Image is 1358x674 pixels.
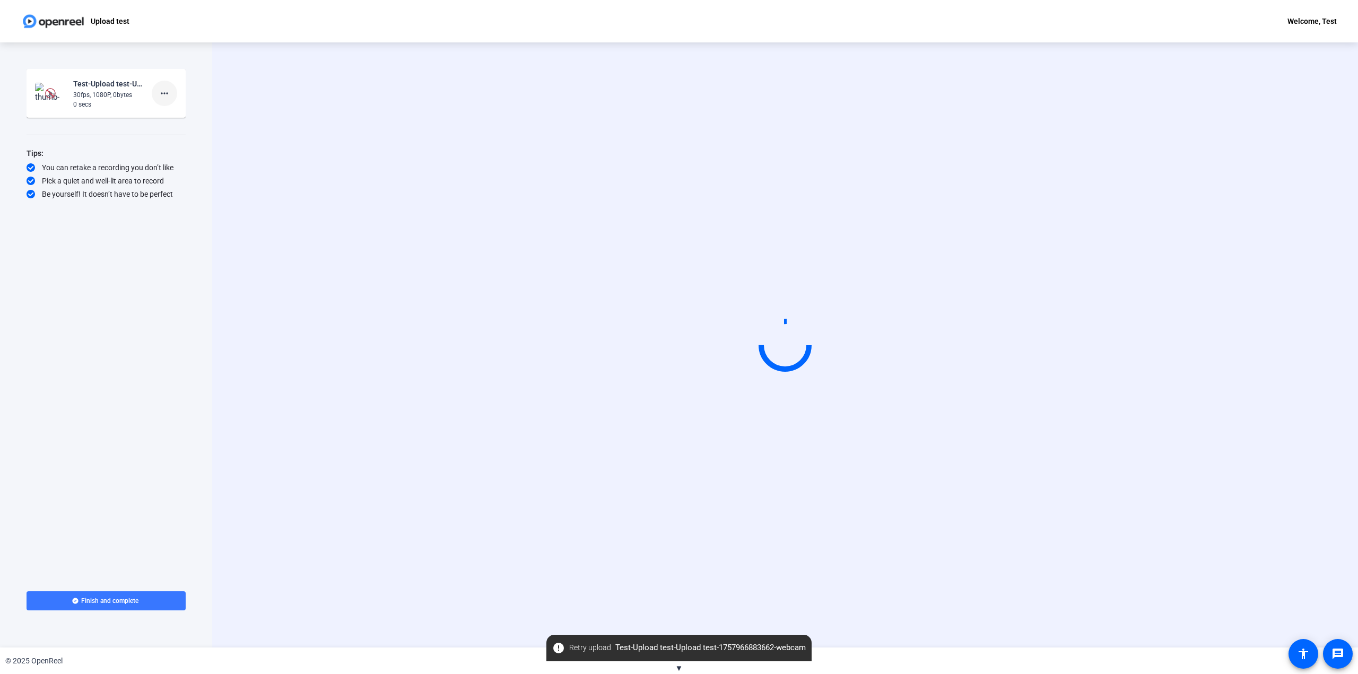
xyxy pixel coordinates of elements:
[675,663,683,673] span: ▼
[552,642,565,654] mat-icon: error
[27,147,186,160] div: Tips:
[35,83,66,104] img: thumb-nail
[81,597,138,605] span: Finish and complete
[73,100,144,109] div: 0 secs
[73,77,144,90] div: Test-Upload test-Upload test-1757966883662-webcam
[27,176,186,186] div: Pick a quiet and well-lit area to record
[569,642,611,653] span: Retry upload
[27,591,186,610] button: Finish and complete
[1331,647,1344,660] mat-icon: message
[21,11,85,32] img: OpenReel logo
[45,88,56,99] img: Preview is unavailable
[1297,647,1310,660] mat-icon: accessibility
[91,15,129,28] p: Upload test
[27,189,186,199] div: Be yourself! It doesn’t have to be perfect
[27,162,186,173] div: You can retake a recording you don’t like
[1287,15,1337,28] div: Welcome, Test
[73,90,144,100] div: 30fps, 1080P, 0bytes
[547,638,811,658] span: Test-Upload test-Upload test-1757966883662-webcam
[158,87,171,100] mat-icon: more_horiz
[5,655,63,667] div: © 2025 OpenReel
